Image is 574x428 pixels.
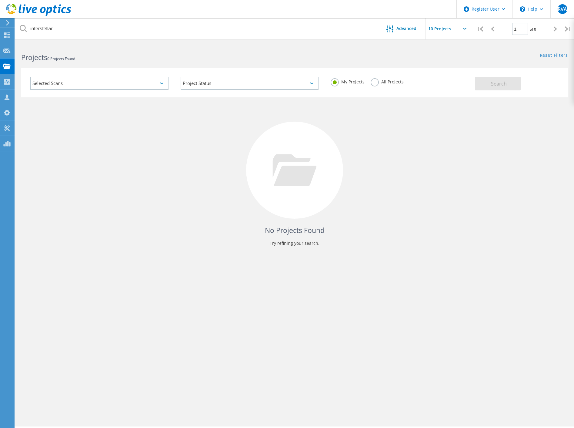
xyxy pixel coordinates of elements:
[474,18,486,40] div: |
[396,26,416,31] span: Advanced
[491,80,507,87] span: Search
[21,52,47,62] b: Projects
[30,77,169,90] div: Selected Scans
[6,13,71,17] a: Live Optics Dashboard
[540,53,568,58] a: Reset Filters
[371,78,404,84] label: All Projects
[47,56,75,61] span: 0 Projects Found
[181,77,319,90] div: Project Status
[530,27,536,32] span: of 0
[27,238,562,248] p: Try refining your search.
[475,77,521,90] button: Search
[15,18,377,39] input: Search projects by name, owner, ID, company, etc
[562,18,574,40] div: |
[520,6,525,12] svg: \n
[331,78,365,84] label: My Projects
[558,7,567,12] span: RVA
[27,225,562,235] h4: No Projects Found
